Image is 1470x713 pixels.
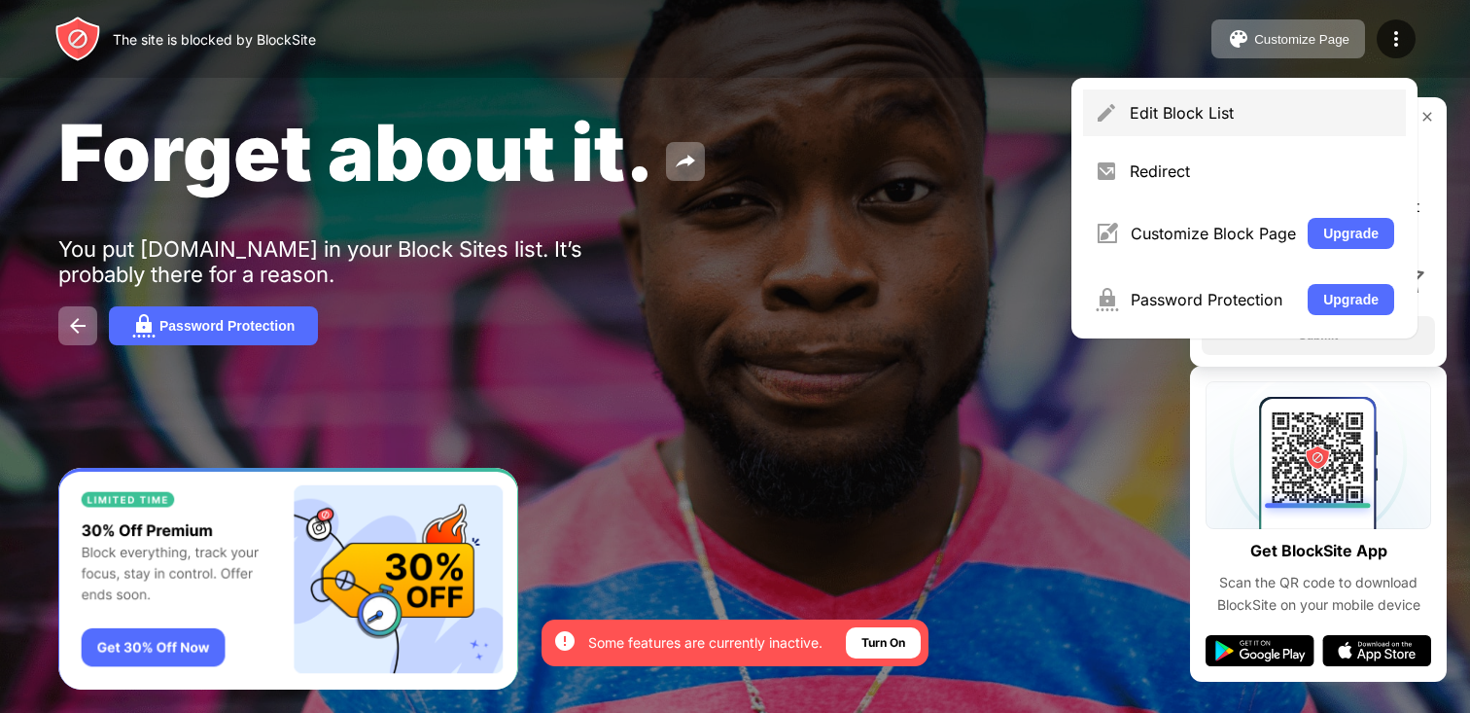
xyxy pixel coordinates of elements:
[1206,572,1431,616] div: Scan the QR code to download BlockSite on your mobile device
[109,306,318,345] button: Password Protection
[861,633,905,653] div: Turn On
[1254,32,1349,47] div: Customize Page
[1095,222,1119,245] img: menu-customize.svg
[674,150,697,173] img: share.svg
[1131,290,1296,309] div: Password Protection
[54,16,101,62] img: header-logo.svg
[58,105,654,199] span: Forget about it.
[1130,103,1394,123] div: Edit Block List
[1095,101,1118,125] img: menu-pencil.svg
[159,318,295,334] div: Password Protection
[66,314,89,338] img: back.svg
[1131,224,1296,243] div: Customize Block Page
[1206,635,1314,666] img: google-play.svg
[58,236,659,287] div: You put [DOMAIN_NAME] in your Block Sites list. It’s probably there for a reason.
[58,468,518,691] iframe: Banner
[1250,537,1387,565] div: Get BlockSite App
[588,633,822,653] div: Some features are currently inactive.
[1419,109,1435,125] img: rate-us-close.svg
[1095,160,1118,183] img: menu-redirect.svg
[1206,381,1431,529] img: qrcode.svg
[1227,27,1250,51] img: pallet.svg
[1308,284,1394,315] button: Upgrade
[553,629,577,653] img: error-circle-white.svg
[1322,635,1431,666] img: app-store.svg
[1130,161,1394,181] div: Redirect
[1211,19,1365,58] button: Customize Page
[1095,288,1119,311] img: menu-password.svg
[1308,218,1394,249] button: Upgrade
[132,314,156,338] img: password.svg
[1384,27,1408,51] img: menu-icon.svg
[113,31,316,48] div: The site is blocked by BlockSite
